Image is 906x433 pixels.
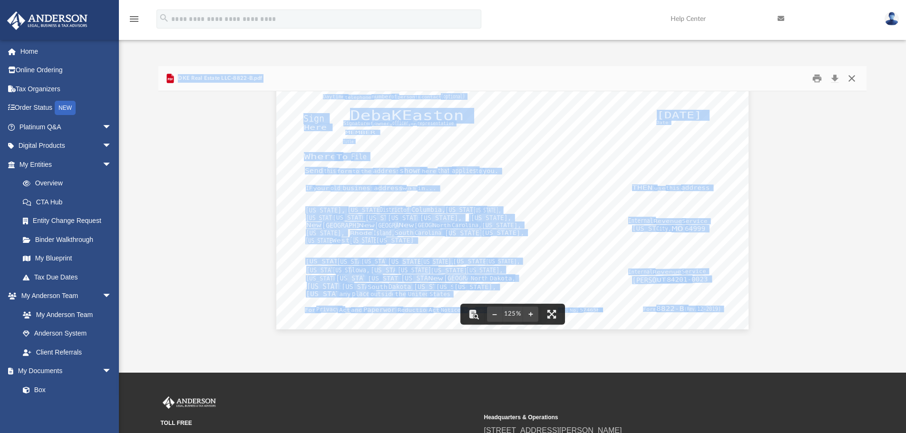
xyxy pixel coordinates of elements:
a: My Anderson Teamarrow_drop_down [7,287,121,306]
span: Here [304,124,327,131]
span: arrow_drop_down [102,155,121,174]
span: To [336,154,348,161]
span: outside [370,292,395,298]
span: person [398,96,415,99]
span: [US_STATE], [482,222,521,229]
span: States [429,292,450,298]
span: [US_STATE], [361,259,399,265]
span: [US_STATE], [454,284,496,290]
span: Carolina, [452,222,482,229]
span: New [428,276,443,281]
a: My Anderson Team [13,305,117,324]
span: South [395,230,414,236]
span: Signature [343,121,369,126]
span: New [359,223,375,228]
span: [US_STATE], [398,267,435,274]
a: CTA Hub [13,192,126,212]
span: [US_STATE], [473,207,501,213]
span: and [351,308,362,313]
button: Print [808,71,827,86]
a: Meeting Minutes [13,399,121,418]
span: of [403,207,410,213]
span: was [402,187,417,191]
span: [US_STATE], [445,207,484,213]
span: [US_STATE], [430,268,471,274]
span: the [395,292,407,298]
img: User Pic [885,12,899,26]
a: menu [128,18,140,25]
span: Act [429,308,439,313]
span: [US_STATE], [401,275,443,282]
span: to [415,96,420,99]
span: [US_STATE], [305,207,345,213]
button: Toggle findbar [463,304,484,325]
small: TOLL FREE [161,419,477,427]
span: officer, [392,120,410,126]
a: Tax Organizers [7,79,126,98]
span: applies [452,167,476,174]
span: to [352,169,359,174]
span: 84201-0023 [667,277,708,283]
span: [US_STATE], [347,207,388,213]
button: Download [826,71,843,86]
span: contact [421,96,441,99]
i: search [159,13,169,23]
span: arrow_drop_down [102,362,121,381]
span: Island, [373,230,395,236]
span: [US_STATE], [332,215,373,221]
span: Dakota, [490,276,516,282]
span: MO [672,226,683,232]
span: [US_STATE], [388,215,428,221]
span: [PERSON_NAME], [632,276,688,284]
span: New [399,222,414,229]
span: Dakota, [389,283,415,290]
span: [US_STATE], [305,237,339,244]
span: [US_STATE], [445,230,487,236]
a: Platinum Q&Aarrow_drop_down [7,117,126,136]
span: [US_STATE], [305,259,350,265]
span: Paperwork [363,307,399,313]
a: My Documentsarrow_drop_down [7,362,121,381]
small: Headquarters & Operations [484,413,801,422]
span: [US_STATE], [420,214,462,221]
a: Client Referrals [13,343,121,362]
span: Service [682,219,707,224]
span: 8822-B [656,306,684,312]
div: Document Viewer [158,91,867,337]
span: Carolina, [415,230,445,236]
a: Overview [13,174,126,193]
span: South [368,284,388,290]
span: address [374,185,403,191]
div: File preview [158,91,867,337]
span: number [371,95,391,99]
span: business [342,185,374,191]
span: City, [656,226,671,232]
span: [US_STATE], [387,258,428,265]
span: use [654,186,666,191]
img: Anderson Advisors Platinum Portal [4,11,90,30]
span: [US_STATE], [466,267,503,274]
span: form [337,169,352,174]
div: NEW [55,101,76,115]
span: Internal [628,269,653,275]
span: [US_STATE], [370,267,412,274]
span: Where [304,153,337,161]
span: address [373,168,400,174]
span: of [368,122,373,126]
span: [US_STATE], [414,284,456,290]
span: District [380,207,403,213]
span: (Rev. [684,306,697,312]
span: Revenue [653,269,681,274]
span: representative [417,121,454,126]
button: Close [843,71,860,86]
span: Internal [628,218,653,224]
a: My Entitiesarrow_drop_down [7,155,126,174]
img: Anderson Advisors Platinum Portal [161,396,218,409]
a: Binder Walkthrough [13,230,126,249]
a: Anderson System [13,324,121,343]
span: 64999 [685,226,705,232]
span: [US_STATE], [486,259,520,265]
span: shown [399,168,422,174]
span: Daytime [323,95,345,99]
span: [US_STATE], [336,275,379,282]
